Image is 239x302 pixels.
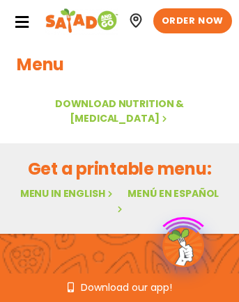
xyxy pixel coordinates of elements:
[45,7,118,35] img: Header logo
[153,8,232,33] a: ORDER NOW
[20,186,115,200] a: Menu in English
[81,283,172,292] span: Download our app!
[162,15,224,27] span: ORDER NOW
[55,97,184,125] a: Download Nutrition & [MEDICAL_DATA]
[115,186,219,216] a: Menú en español
[17,157,222,181] h2: Get a printable menu:
[68,283,172,292] a: Download our app!
[17,52,222,77] h1: Menu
